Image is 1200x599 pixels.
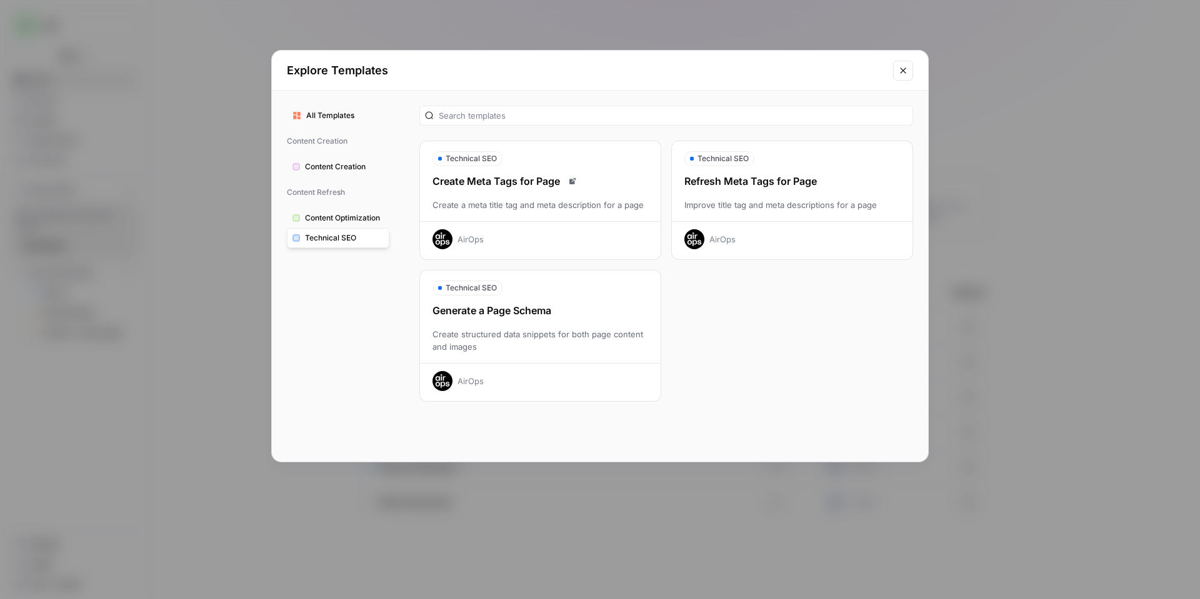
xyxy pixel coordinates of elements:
[287,106,389,126] button: All Templates
[457,375,484,387] div: AirOps
[420,174,661,189] div: Create Meta Tags for Page
[287,62,886,79] h2: Explore Templates
[305,232,384,244] span: Technical SEO
[287,228,389,248] button: Technical SEO
[446,153,497,164] span: Technical SEO
[420,303,661,318] div: Generate a Page Schema
[419,141,661,260] button: Technical SEOCreate Meta Tags for PageRead docsCreate a meta title tag and meta description for a...
[287,182,389,203] span: Content Refresh
[697,153,749,164] span: Technical SEO
[457,233,484,245] div: AirOps
[419,270,661,402] button: Technical SEOGenerate a Page SchemaCreate structured data snippets for both page content and imag...
[287,208,389,228] button: Content Optimization
[420,328,661,353] div: Create structured data snippets for both page content and images
[893,61,913,81] button: Close modal
[672,174,912,189] div: Refresh Meta Tags for Page
[287,131,389,152] span: Content Creation
[305,212,384,224] span: Content Optimization
[709,233,736,245] div: AirOps
[671,141,913,260] button: Technical SEORefresh Meta Tags for PageImprove title tag and meta descriptions for a pageAirOps
[306,110,384,121] span: All Templates
[420,199,661,211] div: Create a meta title tag and meta description for a page
[672,199,912,211] div: Improve title tag and meta descriptions for a page
[287,157,389,177] button: Content Creation
[446,282,497,294] span: Technical SEO
[439,109,907,122] input: Search templates
[565,174,580,189] a: Read docs
[305,161,384,172] span: Content Creation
